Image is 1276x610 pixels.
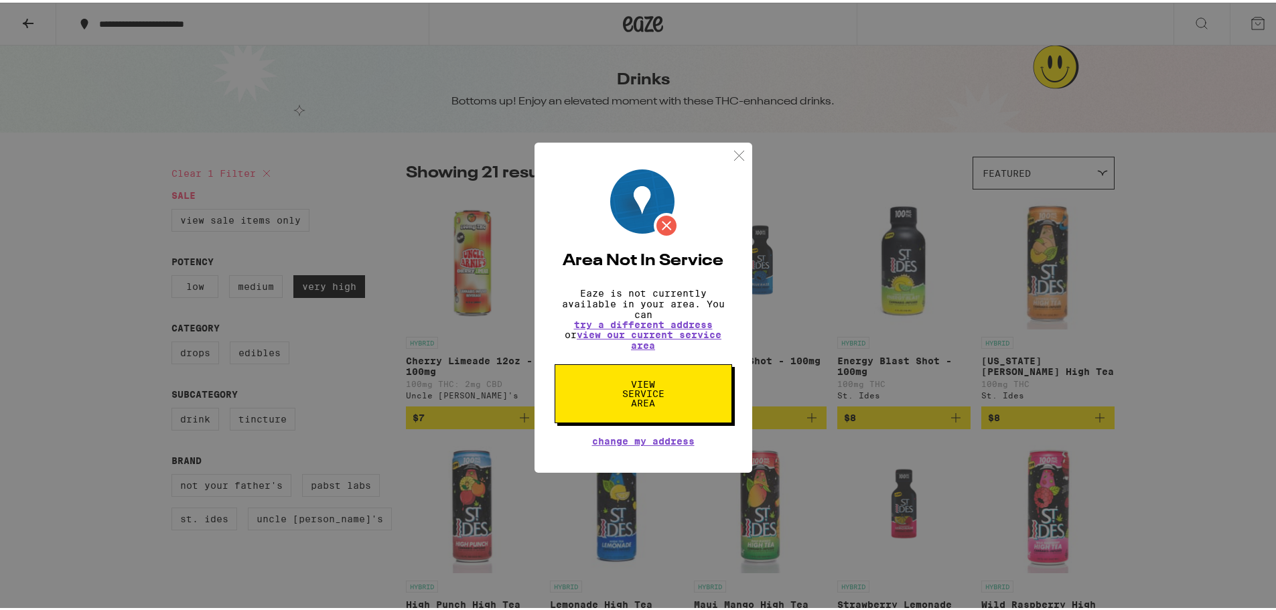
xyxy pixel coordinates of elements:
[610,167,679,236] img: Location
[577,327,721,348] a: view our current service area
[592,434,695,443] button: Change My Address
[555,250,732,266] h2: Area Not In Service
[609,377,678,405] span: View Service Area
[731,145,748,161] img: close.svg
[555,376,732,387] a: View Service Area
[574,317,713,327] button: try a different address
[8,9,96,20] span: Hi. Need any help?
[555,285,732,348] p: Eaze is not currently available in your area. You can or
[555,362,732,421] button: View Service Area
